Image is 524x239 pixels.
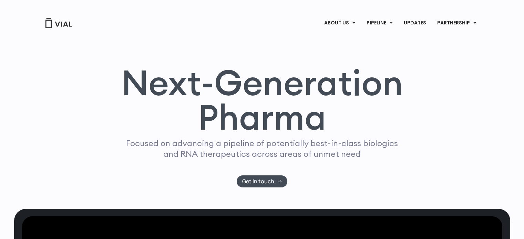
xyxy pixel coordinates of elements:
h1: Next-Generation Pharma [113,65,411,135]
span: Get in touch [242,179,274,184]
a: Get in touch [237,175,287,187]
p: Focused on advancing a pipeline of potentially best-in-class biologics and RNA therapeutics acros... [123,138,401,159]
img: Vial Logo [45,18,72,28]
a: ABOUT USMenu Toggle [319,17,361,29]
a: UPDATES [398,17,431,29]
a: PARTNERSHIPMenu Toggle [432,17,482,29]
a: PIPELINEMenu Toggle [361,17,398,29]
